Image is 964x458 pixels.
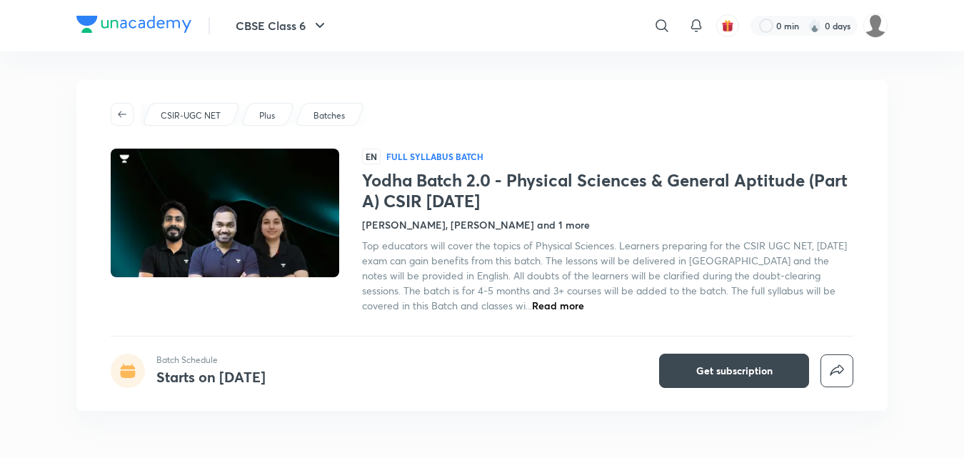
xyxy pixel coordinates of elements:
img: Company Logo [76,16,191,33]
p: Full Syllabus Batch [386,151,483,162]
span: Get subscription [696,364,773,378]
p: Plus [259,109,275,122]
img: Thumbnail [109,147,341,279]
span: Top educators will cover the topics of Physical Sciences. Learners preparing for the CSIR UGC NET... [362,239,847,312]
a: Plus [257,109,278,122]
img: renuka [863,14,888,38]
img: avatar [721,19,734,32]
button: Get subscription [659,354,809,388]
h4: Starts on [DATE] [156,367,266,387]
a: CSIR-UGC NET [159,109,224,122]
a: Company Logo [76,16,191,36]
h1: Yodha Batch 2.0 - Physical Sciences & General Aptitude (Part A) CSIR [DATE] [362,170,853,211]
h4: [PERSON_NAME], [PERSON_NAME] and 1 more [362,217,590,232]
button: avatar [716,14,739,37]
button: CBSE Class 6 [227,11,337,40]
span: EN [362,149,381,164]
p: Batches [313,109,345,122]
a: Batches [311,109,348,122]
p: Batch Schedule [156,354,266,367]
span: Read more [532,299,584,312]
p: CSIR-UGC NET [161,109,221,122]
img: streak [808,19,822,33]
